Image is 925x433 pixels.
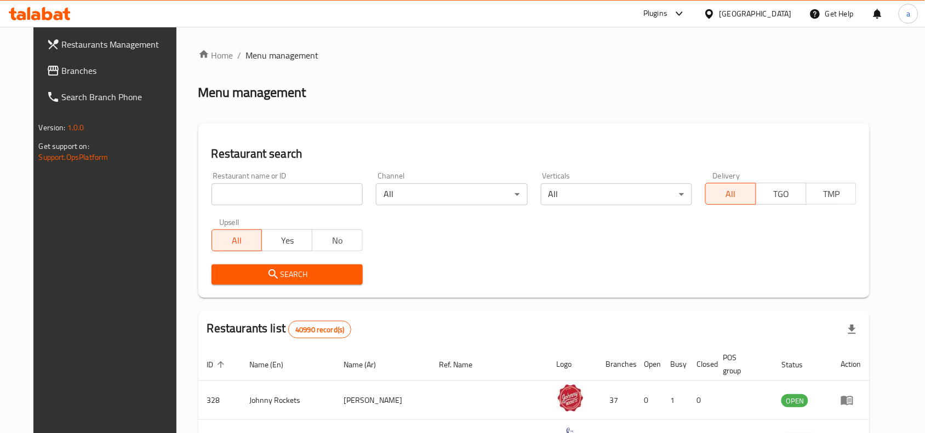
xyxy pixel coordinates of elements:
[662,348,688,381] th: Busy
[212,146,857,162] h2: Restaurant search
[688,381,715,420] td: 0
[241,381,335,420] td: Johnny Rockets
[250,358,298,371] span: Name (En)
[597,348,636,381] th: Branches
[557,384,584,412] img: Johnny Rockets
[216,233,258,249] span: All
[756,183,807,205] button: TGO
[266,233,308,249] span: Yes
[198,381,241,420] td: 328
[317,233,358,249] span: No
[335,381,430,420] td: [PERSON_NAME]
[38,57,188,84] a: Branches
[906,8,910,20] span: a
[38,31,188,57] a: Restaurants Management
[220,268,354,281] span: Search
[62,64,179,77] span: Branches
[39,120,66,135] span: Version:
[439,358,487,371] span: Ref. Name
[212,264,363,285] button: Search
[839,316,865,343] div: Export file
[238,49,242,62] li: /
[636,381,662,420] td: 0
[62,90,179,103] span: Search Branch Phone
[720,8,792,20] div: [GEOGRAPHIC_DATA]
[212,183,363,205] input: Search for restaurant name or ID..
[806,183,857,205] button: TMP
[541,183,692,205] div: All
[761,186,802,202] span: TGO
[723,351,760,377] span: POS group
[39,139,89,153] span: Get support on:
[811,186,853,202] span: TMP
[636,348,662,381] th: Open
[832,348,870,381] th: Action
[288,321,351,338] div: Total records count
[312,229,363,251] button: No
[643,7,667,20] div: Plugins
[212,229,262,251] button: All
[344,358,390,371] span: Name (Ar)
[781,358,817,371] span: Status
[662,381,688,420] td: 1
[781,395,808,407] span: OPEN
[67,120,84,135] span: 1.0.0
[219,218,239,226] label: Upsell
[710,186,752,202] span: All
[207,320,352,338] h2: Restaurants list
[207,358,228,371] span: ID
[62,38,179,51] span: Restaurants Management
[705,183,756,205] button: All
[246,49,319,62] span: Menu management
[289,325,351,335] span: 40990 record(s)
[261,229,312,251] button: Yes
[198,84,306,101] h2: Menu management
[597,381,636,420] td: 37
[713,172,740,180] label: Delivery
[38,84,188,110] a: Search Branch Phone
[781,394,808,407] div: OPEN
[841,394,861,407] div: Menu
[198,49,870,62] nav: breadcrumb
[688,348,715,381] th: Closed
[548,348,597,381] th: Logo
[376,183,527,205] div: All
[198,49,233,62] a: Home
[39,150,109,164] a: Support.OpsPlatform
